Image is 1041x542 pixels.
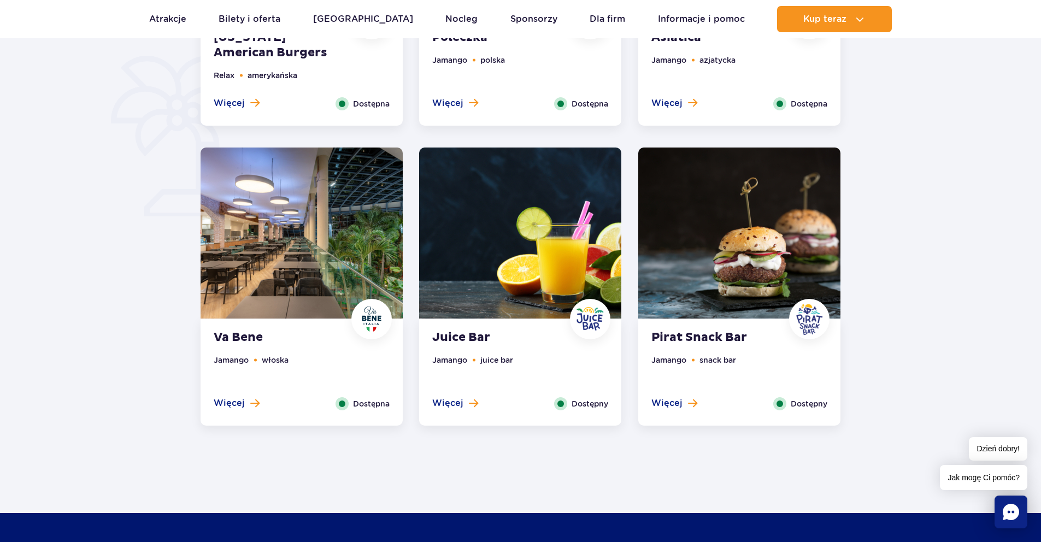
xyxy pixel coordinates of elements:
[651,354,686,366] li: Jamango
[432,97,463,109] span: Więcej
[214,330,346,345] strong: Va Bene
[638,148,840,319] img: Pirat Snack Bar
[791,98,827,110] span: Dostępna
[432,54,467,66] li: Jamango
[355,303,388,335] img: Va Bene
[214,69,234,81] li: Relax
[248,69,297,81] li: amerykańska
[699,354,736,366] li: snack bar
[572,398,608,410] span: Dostępny
[574,303,607,335] img: Juice Bar
[651,330,784,345] strong: Pirat Snack Bar
[791,398,827,410] span: Dostępny
[432,354,467,366] li: Jamango
[940,465,1027,490] span: Jak mogę Ci pomóc?
[149,6,186,32] a: Atrakcje
[214,30,346,61] strong: [US_STATE] American Burgers
[803,14,846,24] span: Kup teraz
[214,97,260,109] button: Więcej
[262,354,289,366] li: włoska
[214,354,249,366] li: Jamango
[969,437,1027,461] span: Dzień dobry!
[651,397,697,409] button: Więcej
[214,397,245,409] span: Więcej
[572,98,608,110] span: Dostępna
[480,354,513,366] li: juice bar
[201,148,403,319] img: Va Bene
[419,148,621,319] img: Juice Bar
[793,303,826,335] img: Pirat Snack Bar
[480,54,505,66] li: polska
[651,54,686,66] li: Jamango
[658,6,745,32] a: Informacje i pomoc
[995,496,1027,528] div: Chat
[353,398,390,410] span: Dostępna
[353,98,390,110] span: Dostępna
[510,6,557,32] a: Sponsorzy
[651,97,697,109] button: Więcej
[432,330,564,345] strong: Juice Bar
[432,97,478,109] button: Więcej
[777,6,892,32] button: Kup teraz
[432,397,478,409] button: Więcej
[432,397,463,409] span: Więcej
[651,397,683,409] span: Więcej
[699,54,736,66] li: azjatycka
[214,97,245,109] span: Więcej
[590,6,625,32] a: Dla firm
[651,97,683,109] span: Więcej
[219,6,280,32] a: Bilety i oferta
[214,397,260,409] button: Więcej
[445,6,478,32] a: Nocleg
[313,6,413,32] a: [GEOGRAPHIC_DATA]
